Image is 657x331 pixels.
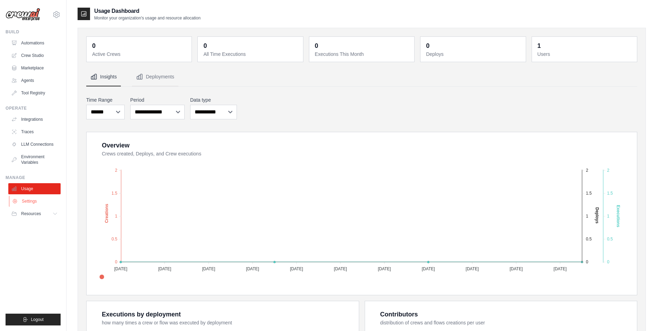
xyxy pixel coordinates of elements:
[6,29,61,35] div: Build
[8,114,61,125] a: Integrations
[92,41,96,51] div: 0
[246,266,259,271] tspan: [DATE]
[466,266,479,271] tspan: [DATE]
[6,8,40,21] img: Logo
[9,196,61,207] a: Settings
[586,214,588,219] tspan: 1
[6,314,61,325] button: Logout
[102,150,629,157] dt: Crews created, Deploys, and Crew executions
[115,260,117,264] tspan: 0
[8,75,61,86] a: Agents
[6,175,61,180] div: Manage
[31,317,44,322] span: Logout
[130,96,185,103] label: Period
[202,266,215,271] tspan: [DATE]
[607,214,610,219] tspan: 1
[112,237,117,241] tspan: 0.5
[8,87,61,99] a: Tool Registry
[203,51,299,58] dt: All Time Executions
[112,191,117,196] tspan: 1.5
[380,319,629,326] dt: distribution of crews and flows creations per user
[104,204,109,223] text: Creations
[553,266,567,271] tspan: [DATE]
[94,7,201,15] h2: Usage Dashboard
[315,51,410,58] dt: Executions This Month
[86,96,125,103] label: Time Range
[607,237,613,241] tspan: 0.5
[586,260,588,264] tspan: 0
[86,68,121,86] button: Insights
[426,41,429,51] div: 0
[586,237,592,241] tspan: 0.5
[8,183,61,194] a: Usage
[586,168,588,173] tspan: 2
[378,266,391,271] tspan: [DATE]
[538,41,541,51] div: 1
[102,309,181,319] div: Executions by deployment
[6,105,61,111] div: Operate
[92,51,187,58] dt: Active Crews
[422,266,435,271] tspan: [DATE]
[114,266,127,271] tspan: [DATE]
[86,68,637,86] nav: Tabs
[115,168,117,173] tspan: 2
[509,266,523,271] tspan: [DATE]
[8,208,61,219] button: Resources
[8,151,61,168] a: Environment Variables
[586,191,592,196] tspan: 1.5
[315,41,318,51] div: 0
[8,37,61,49] a: Automations
[158,266,171,271] tspan: [DATE]
[8,126,61,137] a: Traces
[132,68,178,86] button: Deployments
[595,207,600,223] text: Deploys
[102,319,350,326] dt: how many times a crew or flow was executed by deployment
[102,141,130,150] div: Overview
[380,309,418,319] div: Contributors
[8,50,61,61] a: Crew Studio
[203,41,207,51] div: 0
[607,191,613,196] tspan: 1.5
[616,205,621,227] text: Executions
[607,260,610,264] tspan: 0
[8,139,61,150] a: LLM Connections
[190,96,237,103] label: Data type
[290,266,303,271] tspan: [DATE]
[21,211,41,217] span: Resources
[607,168,610,173] tspan: 2
[426,51,521,58] dt: Deploys
[115,214,117,219] tspan: 1
[94,15,201,21] p: Monitor your organization's usage and resource allocation
[8,62,61,74] a: Marketplace
[538,51,633,58] dt: Users
[334,266,347,271] tspan: [DATE]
